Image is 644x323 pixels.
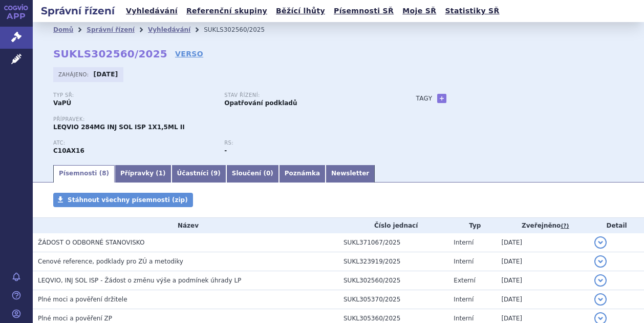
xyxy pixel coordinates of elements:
button: detail [594,293,607,306]
td: [DATE] [496,252,589,271]
a: Účastníci (9) [171,165,226,183]
span: Plné moci a pověření držitele [38,296,127,303]
p: Přípravek: [53,116,395,123]
td: SUKL302560/2025 [338,271,448,290]
p: RS: [224,140,385,146]
strong: SUKLS302560/2025 [53,48,167,60]
a: Poznámka [279,165,326,183]
span: 1 [159,170,163,177]
h2: Správní řízení [33,4,123,18]
span: LEQVIO, INJ SOL ISP - Žádost o změnu výše a podmínek úhrady LP [38,277,241,284]
button: detail [594,274,607,287]
button: detail [594,255,607,268]
span: 0 [266,170,270,177]
a: Písemnosti (8) [53,165,115,183]
span: 9 [213,170,218,177]
th: Název [33,218,338,233]
p: Stav řízení: [224,92,385,98]
a: Běžící lhůty [273,4,328,18]
span: LEQVIO 284MG INJ SOL ISP 1X1,5ML II [53,124,185,131]
strong: VaPÚ [53,99,71,107]
a: + [437,94,446,103]
span: Interní [454,258,474,265]
span: Cenové reference, podklady pro ZÚ a metodiky [38,258,183,265]
a: Referenční skupiny [183,4,270,18]
a: VERSO [175,49,203,59]
td: [DATE] [496,271,589,290]
span: Interní [454,296,474,303]
span: Zahájeno: [58,70,91,78]
a: Newsletter [326,165,375,183]
span: 8 [102,170,106,177]
td: SUKL371067/2025 [338,233,448,252]
span: Interní [454,315,474,322]
span: Stáhnout všechny písemnosti (zip) [68,196,188,204]
th: Typ [448,218,496,233]
td: [DATE] [496,290,589,309]
th: Zveřejněno [496,218,589,233]
strong: - [224,147,227,154]
a: Domů [53,26,73,33]
span: ŽÁDOST O ODBORNÉ STANOVISKO [38,239,144,246]
span: Externí [454,277,475,284]
td: SUKL305370/2025 [338,290,448,309]
strong: Opatřování podkladů [224,99,297,107]
a: Písemnosti SŘ [331,4,397,18]
a: Vyhledávání [123,4,181,18]
a: Přípravky (1) [115,165,171,183]
p: Typ SŘ: [53,92,214,98]
td: [DATE] [496,233,589,252]
th: Číslo jednací [338,218,448,233]
span: Interní [454,239,474,246]
th: Detail [589,218,644,233]
p: ATC: [53,140,214,146]
li: SUKLS302560/2025 [204,22,278,37]
a: Stáhnout všechny písemnosti (zip) [53,193,193,207]
strong: INKLISIRAN [53,147,84,154]
button: detail [594,236,607,249]
span: Plné moci a pověření ZP [38,315,112,322]
td: SUKL323919/2025 [338,252,448,271]
a: Vyhledávání [148,26,190,33]
strong: [DATE] [94,71,118,78]
abbr: (?) [561,223,569,230]
h3: Tagy [416,92,432,105]
a: Správní řízení [87,26,135,33]
a: Sloučení (0) [226,165,279,183]
a: Statistiky SŘ [442,4,502,18]
a: Moje SŘ [399,4,439,18]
